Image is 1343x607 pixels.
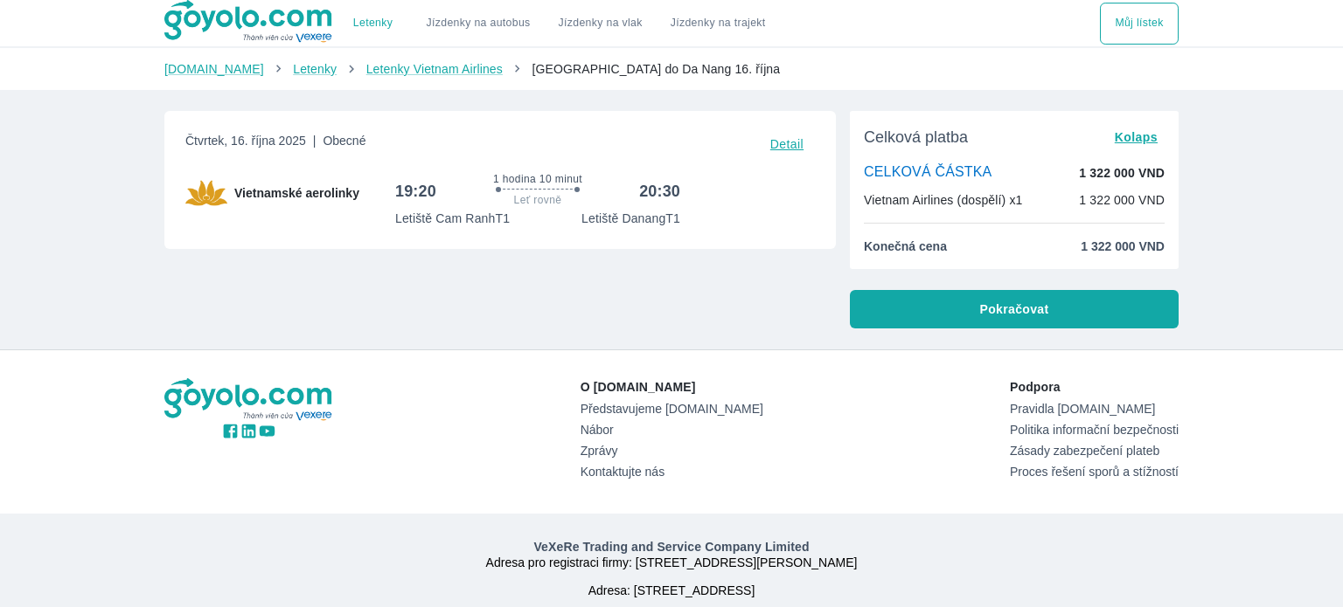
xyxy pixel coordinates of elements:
font: 19:20 [395,183,436,200]
font: VeXeRe Trading and Service Company Limited [533,540,809,554]
font: Obecné [323,134,365,148]
font: 1 322 000 VND [1079,166,1165,180]
font: Čtvrtek, 16. října 2025 [185,134,306,148]
font: Pravidla [DOMAIN_NAME] [1010,402,1155,416]
font: Celková platba [864,128,968,146]
font: Jízdenky na vlak [559,17,643,29]
a: Zásady zabezpečení plateb [1010,444,1179,458]
font: Kolaps [1115,130,1158,144]
font: Adresa: [STREET_ADDRESS] [588,583,755,597]
font: 20:30 [639,183,680,200]
a: Letenky [293,62,337,76]
button: Detail [759,132,815,156]
font: Jízdenky na trajekt [671,17,766,29]
font: Konečná cena [864,239,947,253]
a: Kontaktujte nás [581,465,763,479]
font: Letiště Cam Ranh [395,211,495,225]
font: Jízdenky na autobus [427,17,531,29]
a: [DOMAIN_NAME] [164,62,264,76]
font: Letiště Danang [581,211,665,225]
font: T1 [665,211,680,225]
a: Pravidla [DOMAIN_NAME] [1010,402,1179,416]
a: Letenky [353,17,393,30]
div: Vyberte způsob dopravy [1100,3,1179,45]
font: 1 hodina 10 minut [493,173,582,185]
font: O [DOMAIN_NAME] [581,380,696,394]
a: Jízdenky na autobus [427,17,531,30]
img: logo [164,378,334,422]
a: Představujeme [DOMAIN_NAME] [581,402,763,416]
font: Vietnam Airlines (dospělí) x1 [864,193,1023,207]
a: Proces řešení sporů a stížností [1010,465,1179,479]
font: CELKOVÁ ČÁSTKA [864,164,992,179]
font: Detail [770,137,804,151]
font: Pokračovat [980,302,1049,316]
button: Pokračovat [850,290,1179,328]
font: Letenky [353,17,393,29]
button: Kolaps [1108,125,1165,149]
a: Letenky Vietnam Airlines [366,62,503,76]
font: Adresa pro registraci firmy: [STREET_ADDRESS][PERSON_NAME] [486,555,858,569]
a: Zprávy [581,444,763,458]
font: 1 322 000 VND [1079,193,1165,207]
font: T1 [495,211,510,225]
a: Nábor [581,423,763,437]
font: Podpora [1010,380,1061,394]
font: Zásady zabezpečení plateb [1010,444,1159,458]
nav: strouhanka [164,60,1179,78]
font: | [313,134,317,148]
font: 1 322 000 VND [1081,239,1165,253]
a: Politika informační bezpečnosti [1010,423,1179,437]
font: Kontaktujte nás [581,465,665,479]
font: Zprávy [581,444,618,458]
font: Leť rovně [514,194,562,206]
font: [GEOGRAPHIC_DATA] do Da Nang 16. října [532,62,780,76]
div: Vyberte způsob dopravy [334,3,780,45]
font: Nábor [581,423,614,437]
font: Můj lístek [1115,17,1163,29]
font: Vietnamské aerolinky [234,186,359,200]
